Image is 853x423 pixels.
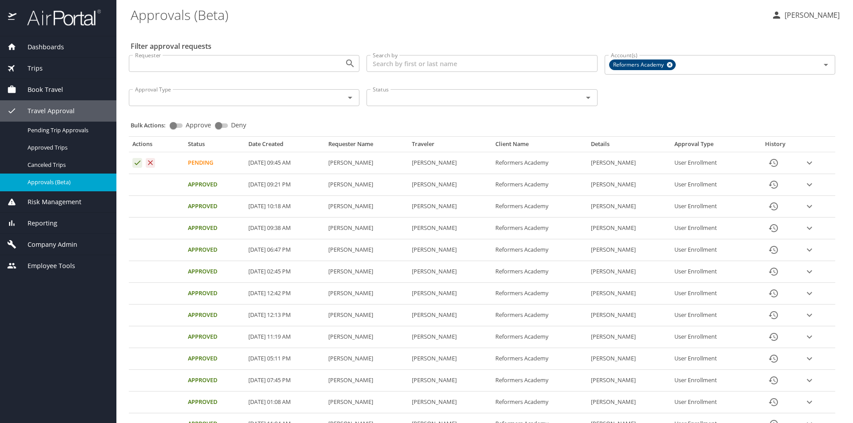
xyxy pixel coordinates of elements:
[28,161,106,169] span: Canceled Trips
[245,391,325,413] td: [DATE] 01:08 AM
[587,261,671,283] td: [PERSON_NAME]
[587,283,671,304] td: [PERSON_NAME]
[184,261,244,283] td: Approved
[16,42,64,52] span: Dashboards
[763,239,784,261] button: History
[587,140,671,152] th: Details
[671,283,751,304] td: User Enrollment
[245,261,325,283] td: [DATE] 02:45 PM
[325,391,408,413] td: [PERSON_NAME]
[184,370,244,391] td: Approved
[184,326,244,348] td: Approved
[325,326,408,348] td: [PERSON_NAME]
[16,106,75,116] span: Travel Approval
[245,239,325,261] td: [DATE] 06:47 PM
[184,217,244,239] td: Approved
[408,283,492,304] td: [PERSON_NAME]
[763,152,784,174] button: History
[245,140,325,152] th: Date Created
[803,221,816,235] button: expand row
[408,196,492,217] td: [PERSON_NAME]
[587,196,671,217] td: [PERSON_NAME]
[16,197,81,207] span: Risk Management
[131,39,211,53] h2: Filter approval requests
[129,140,184,152] th: Actions
[325,261,408,283] td: [PERSON_NAME]
[492,152,587,174] td: Reformers Academy
[763,261,784,282] button: History
[582,91,594,104] button: Open
[408,326,492,348] td: [PERSON_NAME]
[587,391,671,413] td: [PERSON_NAME]
[587,152,671,174] td: [PERSON_NAME]
[245,217,325,239] td: [DATE] 09:38 AM
[782,10,840,20] p: [PERSON_NAME]
[325,239,408,261] td: [PERSON_NAME]
[325,348,408,370] td: [PERSON_NAME]
[671,239,751,261] td: User Enrollment
[184,391,244,413] td: Approved
[408,174,492,196] td: [PERSON_NAME]
[184,348,244,370] td: Approved
[492,326,587,348] td: Reformers Academy
[16,261,75,271] span: Employee Tools
[492,391,587,413] td: Reformers Academy
[16,240,77,249] span: Company Admin
[408,261,492,283] td: [PERSON_NAME]
[763,304,784,326] button: History
[768,7,843,23] button: [PERSON_NAME]
[587,174,671,196] td: [PERSON_NAME]
[671,140,751,152] th: Approval Type
[408,140,492,152] th: Traveler
[671,217,751,239] td: User Enrollment
[16,85,63,95] span: Book Travel
[28,126,106,134] span: Pending Trip Approvals
[492,217,587,239] td: Reformers Academy
[408,391,492,413] td: [PERSON_NAME]
[492,174,587,196] td: Reformers Academy
[492,283,587,304] td: Reformers Academy
[587,304,671,326] td: [PERSON_NAME]
[131,1,764,28] h1: Approvals (Beta)
[184,239,244,261] td: Approved
[325,304,408,326] td: [PERSON_NAME]
[803,200,816,213] button: expand row
[803,352,816,365] button: expand row
[763,391,784,413] button: History
[28,178,106,186] span: Approvals (Beta)
[610,60,669,70] span: Reformers Academy
[17,9,101,26] img: airportal-logo.png
[803,395,816,409] button: expand row
[763,217,784,239] button: History
[803,287,816,300] button: expand row
[492,140,587,152] th: Client Name
[803,330,816,344] button: expand row
[184,304,244,326] td: Approved
[186,122,211,128] span: Approve
[609,59,676,70] div: Reformers Academy
[408,304,492,326] td: [PERSON_NAME]
[671,391,751,413] td: User Enrollment
[671,348,751,370] td: User Enrollment
[803,374,816,387] button: expand row
[408,152,492,174] td: [PERSON_NAME]
[325,283,408,304] td: [PERSON_NAME]
[325,140,408,152] th: Requester Name
[16,63,43,73] span: Trips
[763,283,784,304] button: History
[325,370,408,391] td: [PERSON_NAME]
[325,217,408,239] td: [PERSON_NAME]
[587,370,671,391] td: [PERSON_NAME]
[245,152,325,174] td: [DATE] 09:45 AM
[245,196,325,217] td: [DATE] 10:18 AM
[492,261,587,283] td: Reformers Academy
[763,196,784,217] button: History
[763,174,784,195] button: History
[763,348,784,369] button: History
[671,174,751,196] td: User Enrollment
[408,348,492,370] td: [PERSON_NAME]
[184,174,244,196] td: Approved
[344,57,356,70] button: Open
[803,156,816,170] button: expand row
[671,370,751,391] td: User Enrollment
